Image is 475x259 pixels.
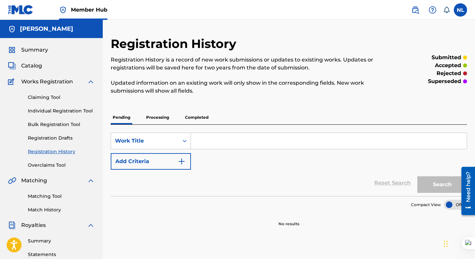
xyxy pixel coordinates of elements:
[111,153,191,170] button: Add Criteria
[8,221,16,229] img: Royalties
[28,135,95,142] a: Registration Drafts
[28,108,95,114] a: Individual Registration Tool
[20,25,73,33] h5: Nishawn Lee
[28,237,95,244] a: Summary
[111,110,132,124] p: Pending
[59,6,67,14] img: Top Rightsholder
[21,177,47,185] span: Matching
[21,46,48,54] span: Summary
[144,110,171,124] p: Processing
[71,6,107,14] span: Member Hub
[411,202,441,208] span: Compact View
[454,3,467,17] div: User Menu
[435,62,461,69] p: accepted
[278,213,299,227] p: No results
[442,227,475,259] iframe: Chat Widget
[28,162,95,169] a: Overclaims Tool
[111,56,385,72] p: Registration History is a record of new work submissions or updates to existing works. Updates or...
[183,110,210,124] p: Completed
[456,164,475,218] iframe: Resource Center
[111,133,467,196] form: Search Form
[8,5,33,15] img: MLC Logo
[8,25,16,33] img: Accounts
[178,157,186,165] img: 9d2ae6d4665cec9f34b9.svg
[8,62,16,70] img: Catalog
[28,148,95,155] a: Registration History
[87,221,95,229] img: expand
[28,193,95,200] a: Matching Tool
[87,78,95,86] img: expand
[411,6,419,14] img: search
[443,7,450,13] div: Notifications
[432,54,461,62] p: submitted
[426,3,439,17] div: Help
[21,78,73,86] span: Works Registration
[428,77,461,85] p: superseded
[437,69,461,77] p: rejected
[8,46,48,54] a: SummarySummary
[28,121,95,128] a: Bulk Registration Tool
[429,6,437,14] img: help
[111,79,385,95] p: Updated information on an existing work will only show in the corresponding fields. New work subm...
[28,206,95,213] a: Match History
[115,137,175,145] div: Work Title
[21,62,42,70] span: Catalog
[28,251,95,258] a: Statements
[409,3,422,17] a: Public Search
[444,234,448,254] div: Drag
[8,78,17,86] img: Works Registration
[87,177,95,185] img: expand
[8,46,16,54] img: Summary
[111,36,240,51] h2: Registration History
[21,221,46,229] span: Royalties
[8,62,42,70] a: CatalogCatalog
[8,177,16,185] img: Matching
[28,94,95,101] a: Claiming Tool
